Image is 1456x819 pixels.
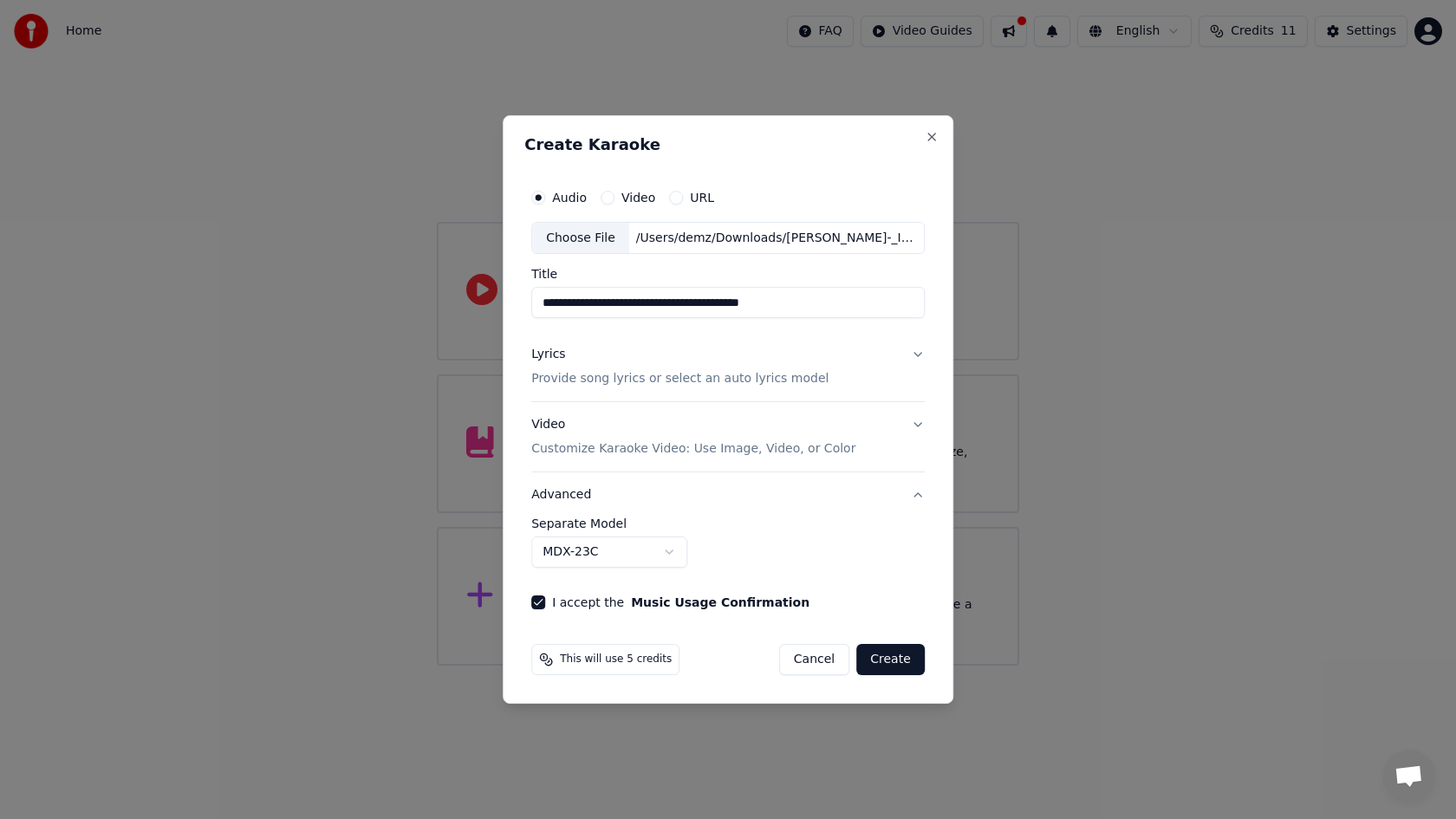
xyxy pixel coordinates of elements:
[531,417,855,458] div: Video
[560,653,672,666] span: This will use 5 credits
[531,333,925,402] button: LyricsProvide song lyrics or select an auto lyrics model
[531,347,565,364] div: Lyrics
[631,596,809,608] button: I accept the
[531,269,925,281] label: Title
[531,371,829,388] p: Provide song lyrics or select an auto lyrics model
[531,517,925,530] label: Separate Model
[531,517,925,582] div: Advanced
[779,644,849,675] button: Cancel
[629,230,924,247] div: /Users/demz/Downloads/[PERSON_NAME]-_I_Look_To_You_[DOMAIN_NAME]_.mp3
[856,644,925,675] button: Create
[532,223,629,254] div: Choose File
[531,440,855,458] p: Customize Karaoke Video: Use Image, Video, or Color
[552,596,809,608] label: I accept the
[690,192,714,204] label: URL
[552,192,587,204] label: Audio
[524,137,932,153] h2: Create Karaoke
[531,403,925,472] button: VideoCustomize Karaoke Video: Use Image, Video, or Color
[531,472,925,517] button: Advanced
[621,192,655,204] label: Video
